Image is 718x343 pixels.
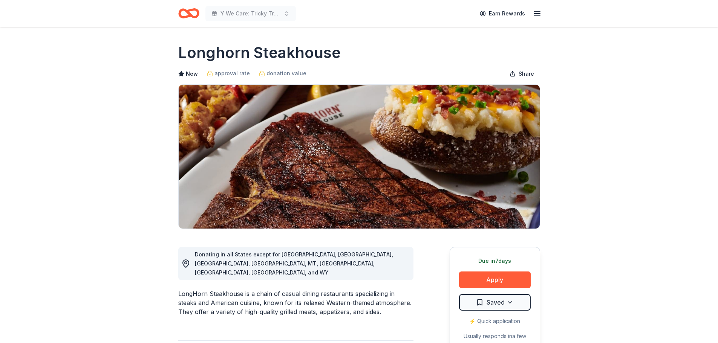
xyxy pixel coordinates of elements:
[459,317,531,326] div: ⚡️ Quick application
[179,85,540,229] img: Image for Longhorn Steakhouse
[487,297,505,307] span: Saved
[475,7,530,20] a: Earn Rewards
[186,69,198,78] span: New
[519,69,534,78] span: Share
[266,69,306,78] span: donation value
[205,6,296,21] button: Y We Care: Tricky Tray Auction Fundraiser
[178,42,341,63] h1: Longhorn Steakhouse
[459,271,531,288] button: Apply
[459,256,531,265] div: Due in 7 days
[195,251,393,276] span: Donating in all States except for [GEOGRAPHIC_DATA], [GEOGRAPHIC_DATA], [GEOGRAPHIC_DATA], [GEOGR...
[178,5,199,22] a: Home
[214,69,250,78] span: approval rate
[504,66,540,81] button: Share
[178,289,413,316] div: LongHorn Steakhouse is a chain of casual dining restaurants specializing in steaks and American c...
[459,294,531,311] button: Saved
[207,69,250,78] a: approval rate
[220,9,281,18] span: Y We Care: Tricky Tray Auction Fundraiser
[259,69,306,78] a: donation value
